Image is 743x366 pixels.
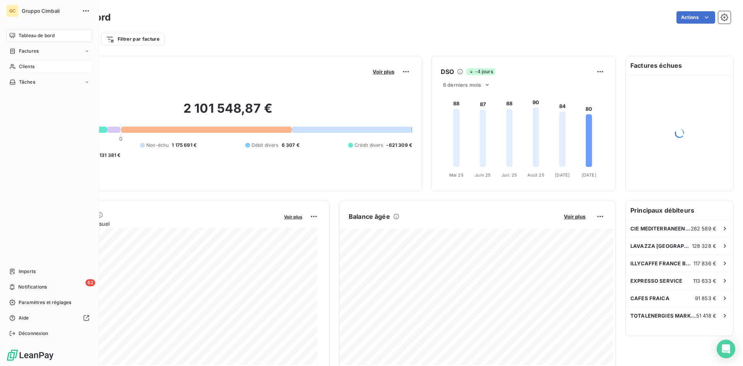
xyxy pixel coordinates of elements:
button: Actions [676,11,715,24]
tspan: [DATE] [555,172,570,178]
tspan: [DATE] [582,172,596,178]
span: LAVAZZA [GEOGRAPHIC_DATA] [630,243,692,249]
h2: 2 101 548,87 € [44,101,412,124]
h6: Factures échues [626,56,733,75]
span: 262 589 € [691,225,716,232]
span: EXPRESSO SERVICE [630,278,682,284]
span: Voir plus [284,214,302,220]
span: -621 309 € [386,142,412,149]
span: 91 853 € [695,295,716,301]
span: 0 [119,136,122,142]
span: Déconnexion [19,330,48,337]
span: Tâches [19,79,35,86]
span: -4 jours [466,68,495,75]
button: Voir plus [282,213,305,220]
a: Aide [6,312,92,324]
span: Clients [19,63,34,70]
span: -131 381 € [97,152,121,159]
span: Paramètres et réglages [19,299,71,306]
span: TOTALENERGIES MARKETING [630,313,696,319]
span: 6 307 € [282,142,300,149]
span: CAFES FRAICA [630,295,669,301]
span: 113 633 € [693,278,716,284]
tspan: Août 25 [527,172,544,178]
span: 51 418 € [696,313,716,319]
span: 1 175 691 € [172,142,197,149]
span: 6 derniers mois [443,82,481,88]
span: 117 836 € [693,260,716,266]
span: ILLYCAFFE FRANCE BELUX [630,260,693,266]
span: 62 [86,279,95,286]
button: Voir plus [370,68,397,75]
div: Open Intercom Messenger [717,340,735,358]
span: Voir plus [373,69,394,75]
div: GC [6,5,19,17]
span: Factures [19,48,39,55]
tspan: Juin 25 [475,172,491,178]
span: Gruppo Cimbali [22,8,77,14]
span: Imports [19,268,36,275]
span: Aide [19,314,29,321]
span: Non-échu [146,142,169,149]
span: Crédit divers [354,142,383,149]
h6: DSO [441,67,454,76]
span: Tableau de bord [19,32,55,39]
img: Logo LeanPay [6,349,54,361]
span: CIE MEDITERRANEENNE DES CAFES [630,225,691,232]
span: Voir plus [564,213,585,220]
h6: Principaux débiteurs [626,201,733,220]
tspan: Mai 25 [449,172,464,178]
span: 128 328 € [692,243,716,249]
h6: Balance âgée [349,212,390,221]
span: Notifications [18,284,47,290]
button: Voir plus [562,213,588,220]
button: Filtrer par facture [101,33,164,45]
span: Débit divers [252,142,279,149]
span: Chiffre d'affaires mensuel [44,220,279,228]
tspan: Juil. 25 [502,172,517,178]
